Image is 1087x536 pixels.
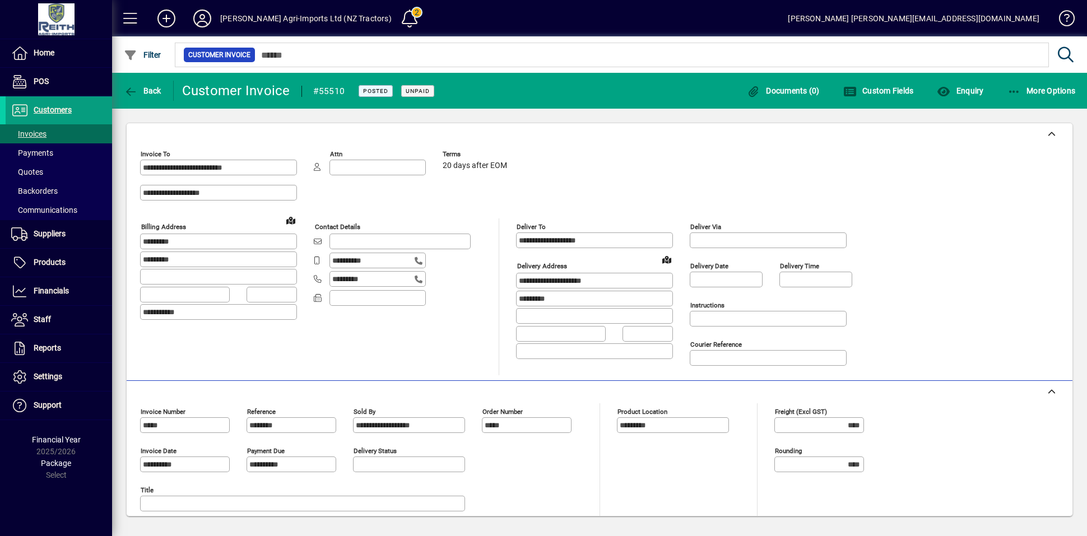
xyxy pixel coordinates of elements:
[443,161,507,170] span: 20 days after EOM
[775,408,827,416] mat-label: Freight (excl GST)
[780,262,819,270] mat-label: Delivery time
[744,81,823,101] button: Documents (0)
[840,81,917,101] button: Custom Fields
[690,262,728,270] mat-label: Delivery date
[6,124,112,143] a: Invoices
[11,187,58,195] span: Backorders
[32,435,81,444] span: Financial Year
[34,77,49,86] span: POS
[690,223,721,231] mat-label: Deliver via
[34,343,61,352] span: Reports
[313,82,345,100] div: #55510
[41,459,71,468] span: Package
[330,150,342,158] mat-label: Attn
[363,87,388,95] span: Posted
[517,223,546,231] mat-label: Deliver To
[443,151,510,158] span: Terms
[34,48,54,57] span: Home
[141,150,170,158] mat-label: Invoice To
[1007,86,1076,95] span: More Options
[34,105,72,114] span: Customers
[11,206,77,215] span: Communications
[6,363,112,391] a: Settings
[247,408,276,416] mat-label: Reference
[34,229,66,238] span: Suppliers
[1051,2,1073,39] a: Knowledge Base
[354,447,397,455] mat-label: Delivery status
[937,86,983,95] span: Enquiry
[406,87,430,95] span: Unpaid
[34,315,51,324] span: Staff
[182,82,290,100] div: Customer Invoice
[112,81,174,101] app-page-header-button: Back
[124,86,161,95] span: Back
[690,301,724,309] mat-label: Instructions
[1005,81,1079,101] button: More Options
[141,447,176,455] mat-label: Invoice date
[788,10,1039,27] div: [PERSON_NAME] [PERSON_NAME][EMAIL_ADDRESS][DOMAIN_NAME]
[34,400,62,409] span: Support
[6,39,112,67] a: Home
[34,286,69,295] span: Financials
[6,143,112,162] a: Payments
[843,86,914,95] span: Custom Fields
[11,167,43,176] span: Quotes
[617,408,667,416] mat-label: Product location
[934,81,986,101] button: Enquiry
[658,250,676,268] a: View on map
[482,408,523,416] mat-label: Order number
[747,86,820,95] span: Documents (0)
[148,8,184,29] button: Add
[775,447,802,455] mat-label: Rounding
[6,277,112,305] a: Financials
[6,391,112,420] a: Support
[34,258,66,267] span: Products
[11,148,53,157] span: Payments
[6,220,112,248] a: Suppliers
[247,447,285,455] mat-label: Payment due
[184,8,220,29] button: Profile
[690,341,742,348] mat-label: Courier Reference
[6,306,112,334] a: Staff
[124,50,161,59] span: Filter
[354,408,375,416] mat-label: Sold by
[6,249,112,277] a: Products
[121,45,164,65] button: Filter
[6,201,112,220] a: Communications
[188,49,250,60] span: Customer Invoice
[6,181,112,201] a: Backorders
[282,211,300,229] a: View on map
[11,129,47,138] span: Invoices
[141,486,154,494] mat-label: Title
[6,334,112,362] a: Reports
[220,10,392,27] div: [PERSON_NAME] Agri-Imports Ltd (NZ Tractors)
[141,408,185,416] mat-label: Invoice number
[34,372,62,381] span: Settings
[6,162,112,181] a: Quotes
[121,81,164,101] button: Back
[6,68,112,96] a: POS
